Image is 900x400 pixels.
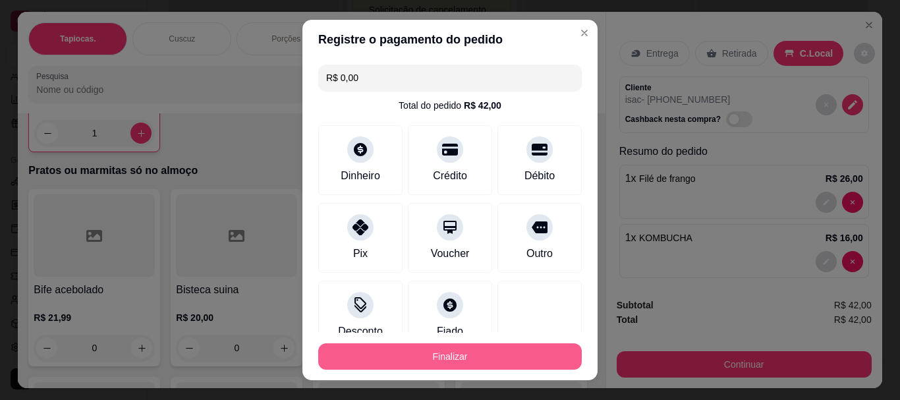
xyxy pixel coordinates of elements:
[431,246,470,262] div: Voucher
[353,246,368,262] div: Pix
[302,20,598,59] header: Registre o pagamento do pedido
[338,324,383,339] div: Desconto
[433,168,467,184] div: Crédito
[437,324,463,339] div: Fiado
[574,22,595,43] button: Close
[524,168,555,184] div: Débito
[464,99,501,112] div: R$ 42,00
[399,99,501,112] div: Total do pedido
[326,65,574,91] input: Ex.: hambúrguer de cordeiro
[341,168,380,184] div: Dinheiro
[526,246,553,262] div: Outro
[318,343,582,370] button: Finalizar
